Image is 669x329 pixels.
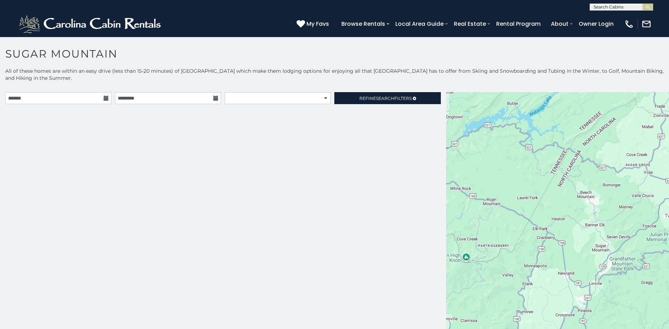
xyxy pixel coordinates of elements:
[493,18,544,30] a: Rental Program
[359,96,412,101] span: Refine Filters
[334,92,440,104] a: RefineSearchFilters
[306,19,329,28] span: My Favs
[297,19,331,29] a: My Favs
[575,18,617,30] a: Owner Login
[376,96,394,101] span: Search
[450,18,489,30] a: Real Estate
[18,13,164,35] img: White-1-2.png
[338,18,389,30] a: Browse Rentals
[624,19,634,29] img: phone-regular-white.png
[641,19,651,29] img: mail-regular-white.png
[547,18,572,30] a: About
[392,18,447,30] a: Local Area Guide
